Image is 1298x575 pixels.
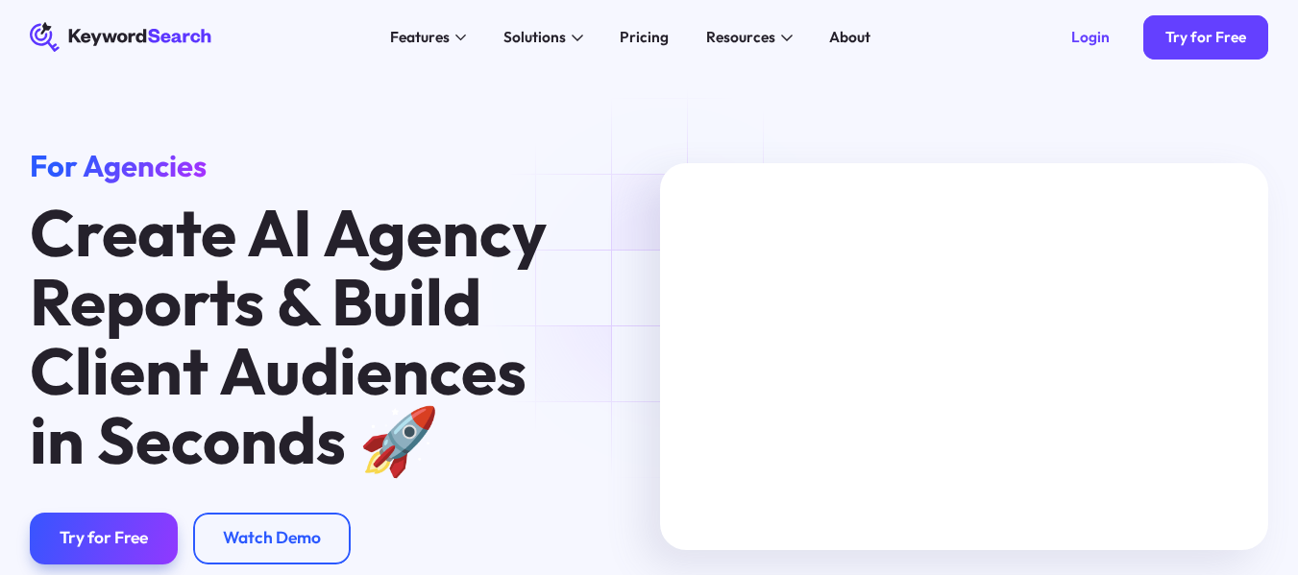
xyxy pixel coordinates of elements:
span: For Agencies [30,147,207,184]
a: Try for Free [1143,15,1269,60]
a: Try for Free [30,513,178,564]
h1: Create AI Agency Reports & Build Client Audiences in Seconds 🚀 [30,199,566,475]
a: Pricing [609,22,680,52]
iframe: KeywordSearch Agency Reports [660,163,1268,551]
div: Pricing [620,26,669,48]
div: Login [1071,28,1110,46]
div: Watch Demo [223,528,321,549]
div: Resources [706,26,775,48]
div: Solutions [503,26,566,48]
div: Try for Free [60,528,148,549]
a: About [819,22,882,52]
a: Login [1048,15,1132,60]
div: Features [390,26,450,48]
div: About [829,26,870,48]
div: Try for Free [1165,28,1246,46]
